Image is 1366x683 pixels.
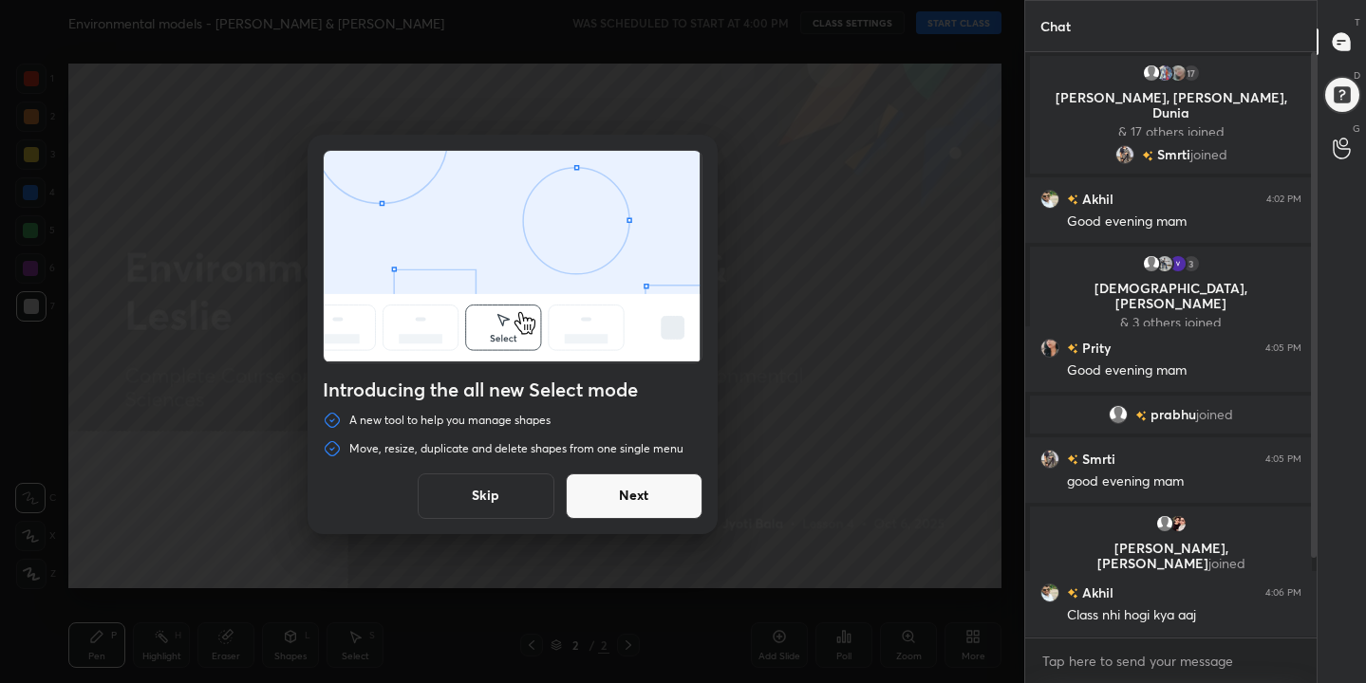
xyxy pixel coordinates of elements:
p: T [1355,15,1360,29]
span: joined [1196,407,1233,422]
p: Chat [1025,1,1086,51]
p: & 17 others joined [1041,124,1301,139]
img: default.png [1155,514,1174,533]
img: 24c3080b4d294553abc6dd9721eb3de1.jpg [1169,514,1188,533]
img: no-rating-badge.077c3623.svg [1142,151,1153,161]
img: af8c047334a746afafacb8c80354ead8.jpg [1169,64,1188,83]
img: default.png [1142,64,1161,83]
img: no-rating-badge.077c3623.svg [1135,411,1147,421]
div: Good evening mam [1067,212,1301,231]
span: prabhu [1151,407,1196,422]
h6: Akhil [1078,582,1113,602]
img: default.png [1142,254,1161,273]
img: cdcea2380f0d403181ed4b7fcf3c4e9c.jpg [1040,583,1059,602]
img: 500f148703954ce6823364df4ca41df8.jpg [1115,145,1134,164]
img: 24bd0d18143b43a78cff4913d54d9aa3.61987589_3 [1169,254,1188,273]
div: 4:05 PM [1265,453,1301,465]
p: Move, resize, duplicate and delete shapes from one single menu [349,441,683,456]
p: D [1354,68,1360,83]
div: 17 [1182,64,1201,83]
h6: Prity [1078,338,1111,358]
div: 4:05 PM [1265,342,1301,354]
p: [PERSON_NAME], [PERSON_NAME] [1041,541,1301,571]
p: & 3 others joined [1041,315,1301,330]
span: joined [1208,554,1245,572]
img: e5219db73a604f8880de79dcfd1d3664.jpg [1155,64,1174,83]
h6: Smrti [1078,449,1115,469]
img: no-rating-badge.077c3623.svg [1067,454,1078,465]
button: Next [566,473,702,519]
div: Good evening mam [1067,361,1301,380]
div: animation [324,151,702,366]
div: good evening mam [1067,472,1301,491]
button: Skip [418,473,554,519]
img: 8bf0d85a76d2479da0f56fcc0e9668d4.jpg [1040,339,1059,358]
div: 4:02 PM [1266,194,1301,205]
img: no-rating-badge.077c3623.svg [1067,194,1078,205]
div: Class nhi hogi kya aaj [1067,606,1301,625]
div: grid [1025,52,1317,637]
span: joined [1190,147,1227,162]
p: [DEMOGRAPHIC_DATA], [PERSON_NAME] [1041,281,1301,311]
img: cdcea2380f0d403181ed4b7fcf3c4e9c.jpg [1040,190,1059,209]
span: Smrti [1157,147,1190,162]
h6: Akhil [1078,189,1113,209]
p: A new tool to help you manage shapes [349,413,551,428]
h4: Introducing the all new Select mode [323,378,702,401]
img: b07bad8ed58b43789efcbb4f6eada76a.jpg [1155,254,1174,273]
img: default.png [1109,405,1128,424]
img: 500f148703954ce6823364df4ca41df8.jpg [1040,450,1059,469]
div: 3 [1182,254,1201,273]
div: 4:06 PM [1265,587,1301,599]
img: no-rating-badge.077c3623.svg [1067,588,1078,599]
p: G [1353,121,1360,136]
p: [PERSON_NAME], [PERSON_NAME], Dunia [1041,90,1301,120]
img: no-rating-badge.077c3623.svg [1067,343,1078,354]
